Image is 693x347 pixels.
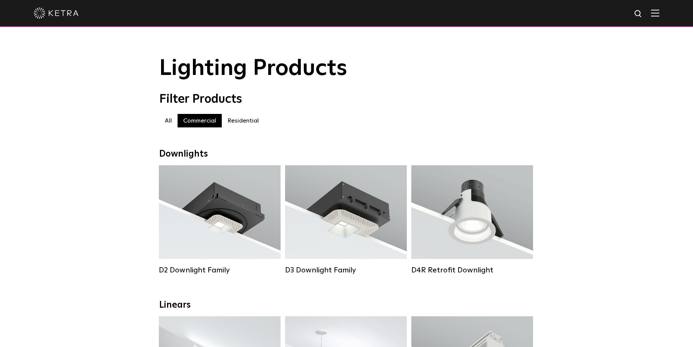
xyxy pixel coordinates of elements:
div: D2 Downlight Family [159,266,281,275]
label: Residential [222,114,264,127]
label: All [159,114,178,127]
a: D2 Downlight Family Lumen Output:1200Colors:White / Black / Gloss Black / Silver / Bronze / Silve... [159,165,281,275]
a: D4R Retrofit Downlight Lumen Output:800Colors:White / BlackBeam Angles:15° / 25° / 40° / 60°Watta... [411,165,533,275]
span: Lighting Products [159,57,347,80]
div: D4R Retrofit Downlight [411,266,533,275]
div: Downlights [159,149,534,160]
label: Commercial [178,114,222,127]
img: search icon [634,9,643,19]
div: D3 Downlight Family [285,266,407,275]
img: Hamburger%20Nav.svg [651,9,659,16]
div: Linears [159,300,534,311]
a: D3 Downlight Family Lumen Output:700 / 900 / 1100Colors:White / Black / Silver / Bronze / Paintab... [285,165,407,275]
img: ketra-logo-2019-white [34,7,79,19]
div: Filter Products [159,92,534,106]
